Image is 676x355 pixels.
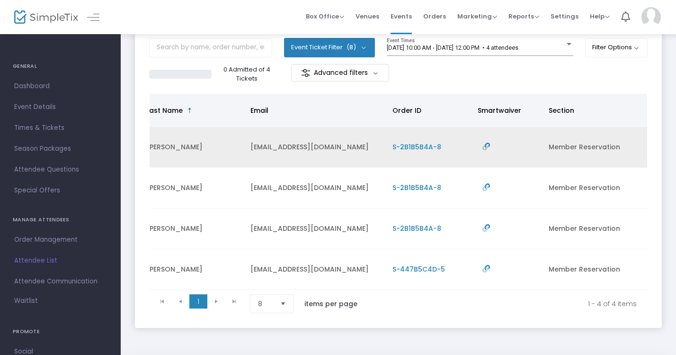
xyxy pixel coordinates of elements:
span: Sortable [186,107,194,114]
td: [PERSON_NAME] [141,127,245,168]
td: [PERSON_NAME] [141,168,245,209]
span: Order Management [14,234,107,246]
td: Member Reservation [543,249,647,290]
span: Marketing [457,12,497,21]
span: Event Details [14,101,107,113]
span: S-2B1B5B4A-8 [392,224,441,233]
td: [PERSON_NAME] [141,249,245,290]
td: [PERSON_NAME] [141,209,245,249]
span: Venues [356,4,379,28]
img: filter [301,68,311,78]
span: Waitlist [14,296,38,306]
span: Attendee Communication [14,275,107,288]
input: Search by name, order number, email, ip address [149,38,272,57]
span: Reports [508,12,539,21]
span: Email [250,106,268,115]
div: Data table [150,94,647,290]
span: Special Offers [14,184,107,197]
span: Attendee List [14,255,107,267]
span: S-2B1B5B4A-8 [392,183,441,192]
span: Order ID [392,106,421,115]
span: Settings [551,4,578,28]
h4: PROMOTE [13,322,108,341]
span: Page 1 [189,294,207,309]
button: Select [276,295,290,313]
span: S-2B1B5B4A-8 [392,142,441,152]
td: [EMAIL_ADDRESS][DOMAIN_NAME] [245,168,387,209]
m-button: Advanced filters [291,64,389,82]
th: Smartwaiver [472,94,543,127]
kendo-pager-info: 1 - 4 of 4 items [377,294,637,313]
p: 0 Admitted of 4 Tickets [215,65,278,83]
h4: GENERAL [13,57,108,76]
td: Member Reservation [543,168,647,209]
button: Filter Options [585,38,648,57]
td: Member Reservation [543,209,647,249]
span: Season Packages [14,143,107,155]
span: Help [590,12,610,21]
span: Last Name [146,106,183,115]
label: items per page [304,299,357,309]
span: Box Office [306,12,344,21]
span: Attendee Questions [14,164,107,176]
span: Events [391,4,412,28]
span: Section [549,106,574,115]
span: Times & Tickets [14,122,107,134]
span: Orders [423,4,446,28]
td: [EMAIL_ADDRESS][DOMAIN_NAME] [245,127,387,168]
span: Dashboard [14,80,107,92]
td: [EMAIL_ADDRESS][DOMAIN_NAME] [245,249,387,290]
button: Event Ticket Filter(8) [284,38,375,57]
td: Member Reservation [543,127,647,168]
h4: MANAGE ATTENDEES [13,210,108,229]
td: [EMAIL_ADDRESS][DOMAIN_NAME] [245,209,387,249]
span: (8) [347,44,356,51]
span: [DATE] 10:00 AM - [DATE] 12:00 PM • 4 attendees [387,44,518,51]
span: S-447B5C4D-5 [392,264,445,274]
span: 8 [258,299,273,309]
